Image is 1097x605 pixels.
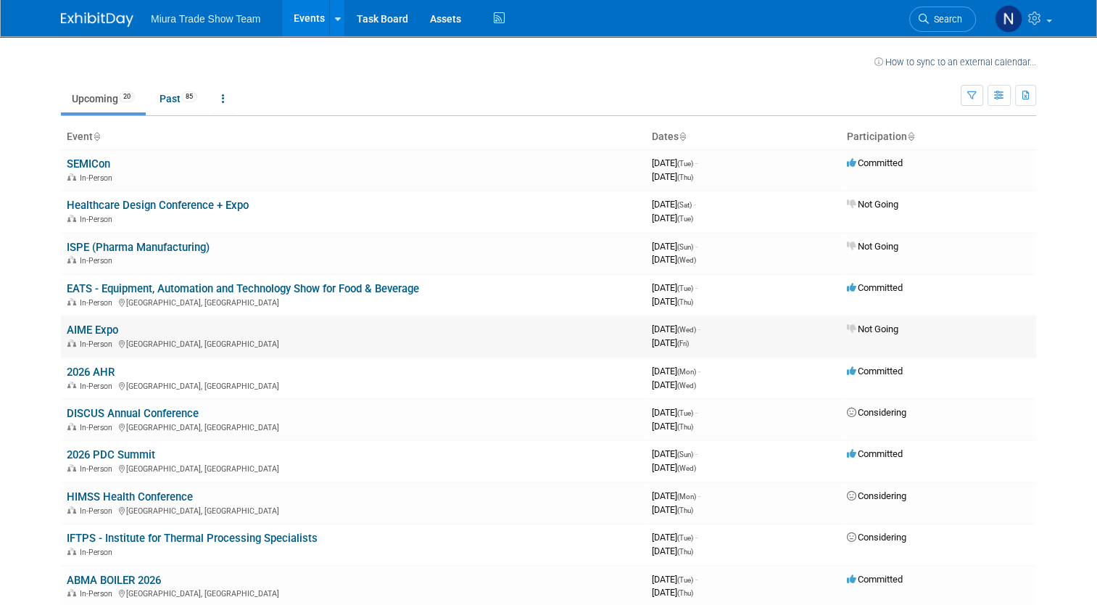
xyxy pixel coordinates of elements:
[695,282,697,293] span: -
[652,448,697,459] span: [DATE]
[80,215,117,224] span: In-Person
[80,173,117,183] span: In-Person
[677,284,693,292] span: (Tue)
[67,282,419,295] a: EATS - Equipment, Automation and Technology Show for Food & Beverage
[679,131,686,142] a: Sort by Start Date
[652,254,696,265] span: [DATE]
[698,366,700,376] span: -
[695,157,697,168] span: -
[677,464,696,472] span: (Wed)
[61,85,146,112] a: Upcoming20
[652,171,693,182] span: [DATE]
[67,339,76,347] img: In-Person Event
[80,339,117,349] span: In-Person
[677,298,693,306] span: (Thu)
[652,421,693,432] span: [DATE]
[67,382,76,389] img: In-Person Event
[677,423,693,431] span: (Thu)
[929,14,962,25] span: Search
[695,407,697,418] span: -
[67,324,118,337] a: AIME Expo
[151,13,260,25] span: Miura Trade Show Team
[995,5,1022,33] img: Nathan Munger
[652,490,700,501] span: [DATE]
[67,587,640,598] div: [GEOGRAPHIC_DATA], [GEOGRAPHIC_DATA]
[80,506,117,516] span: In-Person
[67,490,193,503] a: HIMSS Health Conference
[652,587,693,598] span: [DATE]
[847,282,903,293] span: Committed
[67,464,76,472] img: In-Person Event
[677,450,693,458] span: (Sun)
[80,548,117,557] span: In-Person
[909,7,976,32] a: Search
[677,201,692,209] span: (Sat)
[67,215,76,222] img: In-Person Event
[677,256,696,264] span: (Wed)
[67,298,76,305] img: In-Person Event
[67,574,161,587] a: ABMA BOILER 2026
[847,574,903,585] span: Committed
[847,448,903,459] span: Committed
[67,241,210,254] a: ISPE (Pharma Manufacturing)
[67,532,318,545] a: IFTPS - Institute for Thermal Processing Specialists
[677,409,693,417] span: (Tue)
[694,199,696,210] span: -
[874,57,1036,67] a: How to sync to an external calendar...
[646,125,841,149] th: Dates
[67,423,76,430] img: In-Person Event
[695,574,697,585] span: -
[67,504,640,516] div: [GEOGRAPHIC_DATA], [GEOGRAPHIC_DATA]
[841,125,1036,149] th: Participation
[652,504,693,515] span: [DATE]
[847,366,903,376] span: Committed
[652,532,697,543] span: [DATE]
[67,589,76,596] img: In-Person Event
[847,532,906,543] span: Considering
[907,131,914,142] a: Sort by Participation Type
[677,534,693,542] span: (Tue)
[695,532,697,543] span: -
[847,157,903,168] span: Committed
[61,12,133,27] img: ExhibitDay
[677,368,696,376] span: (Mon)
[847,241,898,252] span: Not Going
[652,379,696,390] span: [DATE]
[847,324,898,334] span: Not Going
[652,324,700,334] span: [DATE]
[677,589,693,597] span: (Thu)
[652,157,697,168] span: [DATE]
[677,243,693,251] span: (Sun)
[80,382,117,391] span: In-Person
[67,506,76,514] img: In-Person Event
[652,546,693,556] span: [DATE]
[847,199,898,210] span: Not Going
[652,199,696,210] span: [DATE]
[67,173,76,181] img: In-Person Event
[695,241,697,252] span: -
[80,464,117,474] span: In-Person
[652,407,697,418] span: [DATE]
[80,298,117,308] span: In-Person
[677,339,689,347] span: (Fri)
[67,462,640,474] div: [GEOGRAPHIC_DATA], [GEOGRAPHIC_DATA]
[80,256,117,266] span: In-Person
[698,324,700,334] span: -
[677,160,693,168] span: (Tue)
[67,379,640,391] div: [GEOGRAPHIC_DATA], [GEOGRAPHIC_DATA]
[80,589,117,598] span: In-Person
[652,241,697,252] span: [DATE]
[67,448,155,461] a: 2026 PDC Summit
[677,506,693,514] span: (Thu)
[67,421,640,432] div: [GEOGRAPHIC_DATA], [GEOGRAPHIC_DATA]
[67,256,76,263] img: In-Person Event
[677,576,693,584] span: (Tue)
[652,213,693,223] span: [DATE]
[847,490,906,501] span: Considering
[119,91,135,102] span: 20
[652,337,689,348] span: [DATE]
[93,131,100,142] a: Sort by Event Name
[67,548,76,555] img: In-Person Event
[181,91,197,102] span: 85
[698,490,700,501] span: -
